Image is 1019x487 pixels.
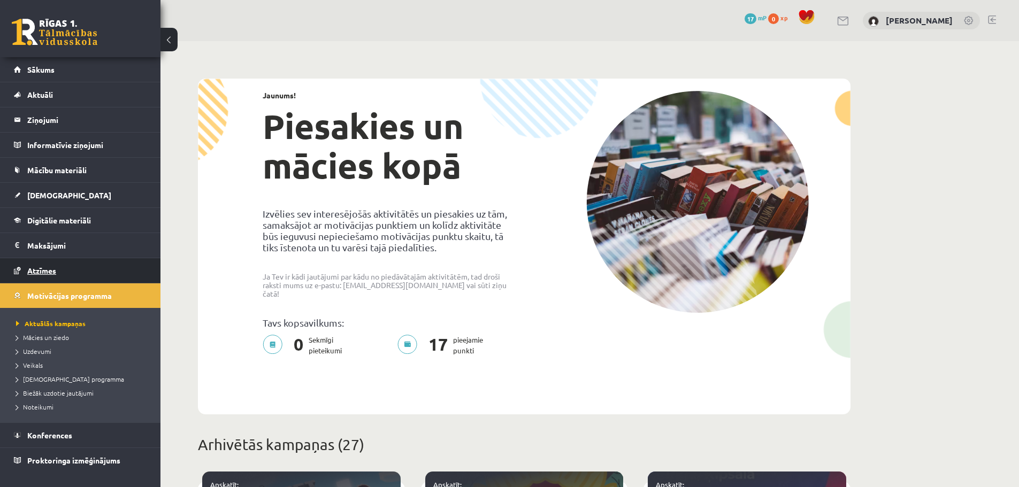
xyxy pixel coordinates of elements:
span: 17 [423,335,453,356]
a: Motivācijas programma [14,283,147,308]
a: Mācību materiāli [14,158,147,182]
p: Ja Tev ir kādi jautājumi par kādu no piedāvātajām aktivitātēm, tad droši raksti mums uz e-pastu: ... [263,272,516,298]
p: pieejamie punkti [397,335,489,356]
a: Biežāk uzdotie jautājumi [16,388,150,398]
span: Noteikumi [16,403,53,411]
a: Mācies un ziedo [16,333,150,342]
span: xp [780,13,787,22]
span: [DEMOGRAPHIC_DATA] programma [16,375,124,383]
legend: Informatīvie ziņojumi [27,133,147,157]
a: Digitālie materiāli [14,208,147,233]
a: Rīgas 1. Tālmācības vidusskola [12,19,97,45]
a: Uzdevumi [16,346,150,356]
img: campaign-image-1c4f3b39ab1f89d1fca25a8facaab35ebc8e40cf20aedba61fd73fb4233361ac.png [586,91,809,313]
span: Uzdevumi [16,347,51,355]
a: Noteikumi [16,402,150,412]
a: Sākums [14,57,147,82]
a: Aktuāli [14,82,147,107]
p: Izvēlies sev interesējošās aktivitātēs un piesakies uz tām, samaksājot ar motivācijas punktiem un... [263,208,516,253]
p: Sekmīgi pieteikumi [263,335,348,356]
span: Digitālie materiāli [27,215,91,225]
span: Veikals [16,361,43,369]
p: Arhivētās kampaņas (27) [198,434,851,456]
a: Atzīmes [14,258,147,283]
span: Mācību materiāli [27,165,87,175]
a: [DEMOGRAPHIC_DATA] programma [16,374,150,384]
span: Aktuālās kampaņas [16,319,86,328]
a: [PERSON_NAME] [886,15,953,26]
strong: Jaunums! [263,90,296,100]
h1: Piesakies un mācies kopā [263,106,516,185]
a: Konferences [14,423,147,447]
legend: Ziņojumi [27,107,147,132]
span: Mācies un ziedo [16,333,69,342]
a: Informatīvie ziņojumi [14,133,147,157]
span: Motivācijas programma [27,291,112,300]
a: Veikals [16,360,150,370]
span: Proktoringa izmēģinājums [27,455,120,465]
a: 17 mP [745,13,767,22]
a: 0 xp [768,13,793,22]
a: Proktoringa izmēģinājums [14,448,147,473]
span: 17 [745,13,756,24]
a: Aktuālās kampaņas [16,319,150,328]
span: Konferences [27,430,72,440]
img: Matīss Magone [868,16,879,27]
span: 0 [768,13,779,24]
span: 0 [288,335,309,356]
span: Atzīmes [27,266,56,275]
span: Biežāk uzdotie jautājumi [16,389,94,397]
legend: Maksājumi [27,233,147,258]
p: Tavs kopsavilkums: [263,317,516,328]
a: Maksājumi [14,233,147,258]
span: Sākums [27,65,55,74]
span: mP [758,13,767,22]
a: [DEMOGRAPHIC_DATA] [14,183,147,207]
a: Ziņojumi [14,107,147,132]
span: Aktuāli [27,90,53,99]
span: [DEMOGRAPHIC_DATA] [27,190,111,200]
